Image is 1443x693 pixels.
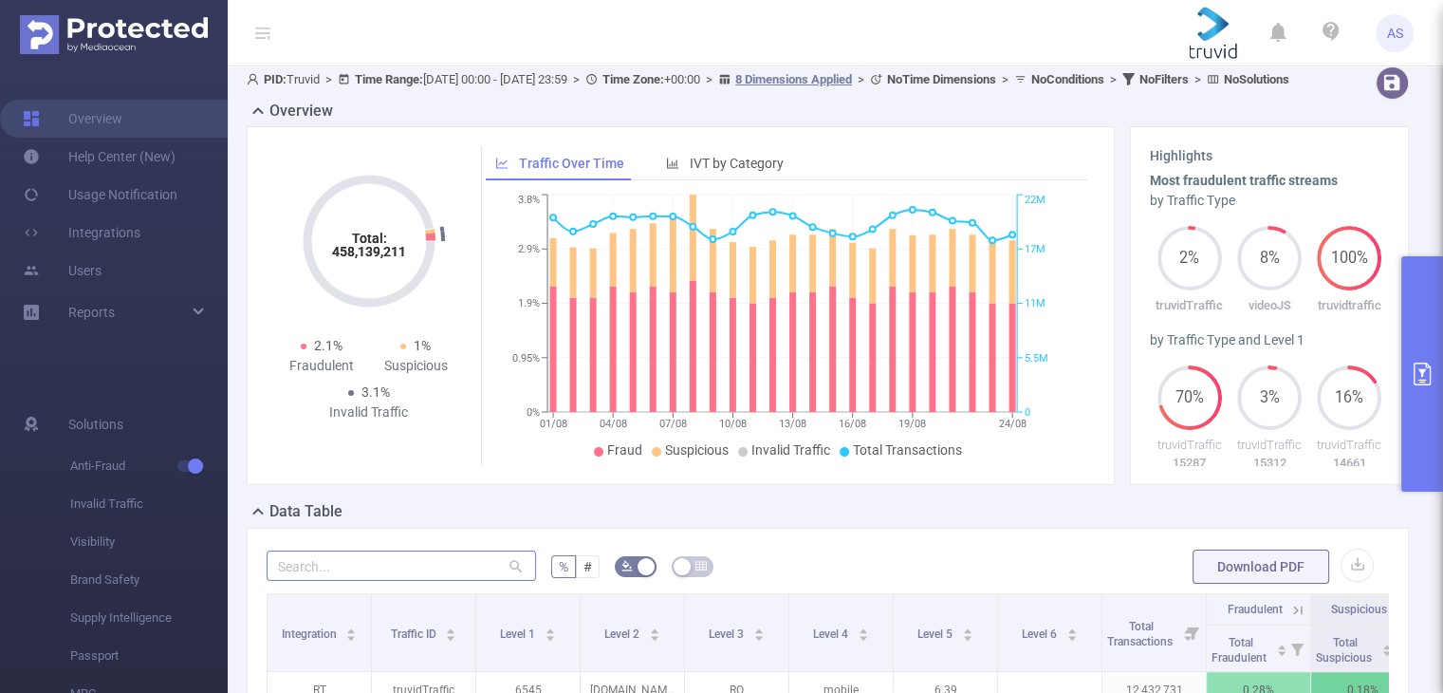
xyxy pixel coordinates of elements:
b: Time Zone: [602,72,664,86]
tspan: 19/08 [898,418,926,430]
b: PID: [264,72,287,86]
span: Total Transactions [853,442,962,458]
i: icon: caret-up [346,626,357,631]
i: icon: caret-up [753,626,764,631]
a: Reports [68,293,115,331]
u: 8 Dimensions Applied [735,72,852,86]
p: videoJS [1230,296,1309,315]
div: Sort [962,626,973,637]
b: No Solutions [1224,72,1289,86]
span: Solutions [68,405,123,443]
p: truvidTraffic [1150,296,1230,315]
span: Anti-Fraud [70,447,228,485]
i: icon: caret-down [1066,633,1077,639]
span: Truvid [DATE] 00:00 - [DATE] 23:59 +00:00 [247,72,1289,86]
p: truvidTraffic [1150,436,1230,455]
span: Total Suspicious [1316,636,1375,665]
i: icon: line-chart [495,157,509,170]
tspan: 16/08 [839,418,866,430]
tspan: 5.5M [1025,352,1048,365]
tspan: 0% [527,406,540,419]
div: Sort [545,626,556,637]
b: No Filters [1139,72,1189,86]
i: icon: caret-up [1381,642,1392,647]
tspan: 0.95% [512,352,540,365]
b: Time Range: [355,72,423,86]
tspan: 2.9% [518,243,540,255]
i: icon: caret-down [446,633,456,639]
span: IVT by Category [690,156,784,171]
i: Filter menu [1179,594,1206,671]
span: Suspicious [1331,603,1387,616]
span: Level 6 [1022,627,1060,641]
span: Level 1 [500,627,538,641]
div: Suspicious [369,356,464,376]
span: 2.1% [314,338,342,353]
span: % [559,559,568,574]
i: icon: caret-down [858,633,868,639]
tspan: 17M [1025,243,1045,255]
span: Supply Intelligence [70,599,228,637]
span: Level 2 [604,627,642,641]
div: Sort [753,626,765,637]
a: Usage Notification [23,176,177,214]
span: 3.1% [361,384,390,400]
i: icon: user [247,73,264,85]
p: 15287 [1150,454,1230,473]
span: Level 5 [917,627,955,641]
tspan: 3.8% [518,195,540,207]
i: icon: caret-up [858,626,868,631]
span: 70% [1157,390,1222,405]
div: Sort [1066,626,1078,637]
span: Brand Safety [70,561,228,599]
span: Total Fraudulent [1212,636,1269,665]
p: truvidtraffic [1309,296,1389,315]
tspan: 24/08 [999,418,1027,430]
div: by Traffic Type and Level 1 [1150,330,1389,350]
span: 8% [1237,251,1302,266]
tspan: 11M [1025,298,1045,310]
span: > [1189,72,1207,86]
tspan: 07/08 [659,418,687,430]
span: 1% [414,338,431,353]
h2: Overview [269,100,333,122]
input: Search... [267,551,536,581]
i: icon: caret-up [446,626,456,631]
div: Invalid Traffic [322,403,416,422]
b: No Time Dimensions [887,72,996,86]
span: Level 4 [813,627,851,641]
span: Traffic ID [391,627,439,641]
a: Overview [23,100,122,138]
span: Invalid Traffic [751,442,830,458]
span: AS [1387,14,1403,52]
span: Reports [68,305,115,320]
i: icon: bar-chart [666,157,679,170]
div: Fraudulent [274,356,369,376]
div: Sort [345,626,357,637]
div: by Traffic Type [1150,191,1389,211]
p: truvidTraffic [1230,436,1309,455]
span: Fraudulent [1227,603,1282,616]
a: Help Center (New) [23,138,176,176]
tspan: 01/08 [540,418,567,430]
span: 2% [1157,251,1222,266]
i: icon: caret-up [1276,642,1286,647]
tspan: 0 [1025,406,1030,419]
span: # [583,559,592,574]
i: icon: caret-down [753,633,764,639]
p: 14661 [1309,454,1389,473]
i: icon: caret-down [1381,648,1392,654]
i: icon: caret-up [649,626,659,631]
tspan: 04/08 [600,418,627,430]
tspan: 13/08 [779,418,806,430]
tspan: 1.9% [518,298,540,310]
span: Integration [282,627,340,641]
span: > [320,72,338,86]
span: > [567,72,585,86]
span: Visibility [70,523,228,561]
span: Level 3 [709,627,747,641]
tspan: 10/08 [719,418,747,430]
div: Sort [1381,642,1393,653]
tspan: 22M [1025,195,1045,207]
h3: Highlights [1150,146,1389,166]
